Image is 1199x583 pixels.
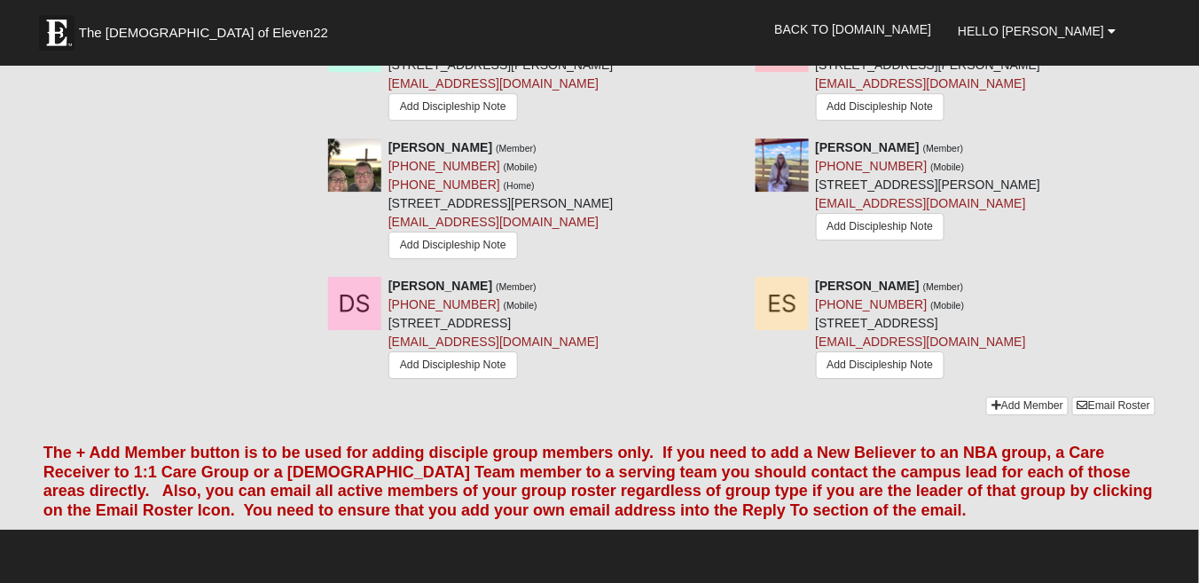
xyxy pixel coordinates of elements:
[816,93,945,121] a: Add Discipleship Note
[504,162,537,172] small: (Mobile)
[388,93,518,121] a: Add Discipleship Note
[816,277,1026,383] div: [STREET_ADDRESS]
[388,232,518,259] a: Add Discipleship Note
[816,279,920,293] strong: [PERSON_NAME]
[816,213,945,240] a: Add Discipleship Note
[388,277,599,383] div: [STREET_ADDRESS]
[816,138,1041,245] div: [STREET_ADDRESS][PERSON_NAME]
[923,143,964,154] small: (Member)
[388,159,500,173] a: [PHONE_NUMBER]
[388,335,599,349] a: [EMAIL_ADDRESS][DOMAIN_NAME]
[816,335,1026,349] a: [EMAIL_ADDRESS][DOMAIN_NAME]
[388,279,492,293] strong: [PERSON_NAME]
[39,15,74,51] img: Eleven22 logo
[388,351,518,379] a: Add Discipleship Note
[496,143,537,154] small: (Member)
[504,180,535,191] small: (Home)
[1072,397,1156,415] a: Email Roster
[388,76,599,91] a: [EMAIL_ADDRESS][DOMAIN_NAME]
[816,351,945,379] a: Add Discipleship Note
[496,281,537,292] small: (Member)
[958,24,1104,38] span: Hello [PERSON_NAME]
[816,76,1026,91] a: [EMAIL_ADDRESS][DOMAIN_NAME]
[388,177,500,192] a: [PHONE_NUMBER]
[388,140,492,154] strong: [PERSON_NAME]
[504,300,537,311] small: (Mobile)
[43,444,1153,519] font: The + Add Member button is to be used for adding disciple group members only. If you need to add ...
[930,162,964,172] small: (Mobile)
[79,24,328,42] span: The [DEMOGRAPHIC_DATA] of Eleven22
[930,300,964,311] small: (Mobile)
[388,138,614,264] div: [STREET_ADDRESS][PERSON_NAME]
[388,215,599,229] a: [EMAIL_ADDRESS][DOMAIN_NAME]
[388,19,614,125] div: [STREET_ADDRESS][PERSON_NAME]
[30,6,385,51] a: The [DEMOGRAPHIC_DATA] of Eleven22
[986,397,1069,415] a: Add Member
[388,297,500,311] a: [PHONE_NUMBER]
[923,281,964,292] small: (Member)
[762,7,945,51] a: Back to [DOMAIN_NAME]
[816,159,928,173] a: [PHONE_NUMBER]
[944,9,1129,53] a: Hello [PERSON_NAME]
[816,196,1026,210] a: [EMAIL_ADDRESS][DOMAIN_NAME]
[816,297,928,311] a: [PHONE_NUMBER]
[816,19,1041,125] div: [STREET_ADDRESS][PERSON_NAME]
[816,140,920,154] strong: [PERSON_NAME]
